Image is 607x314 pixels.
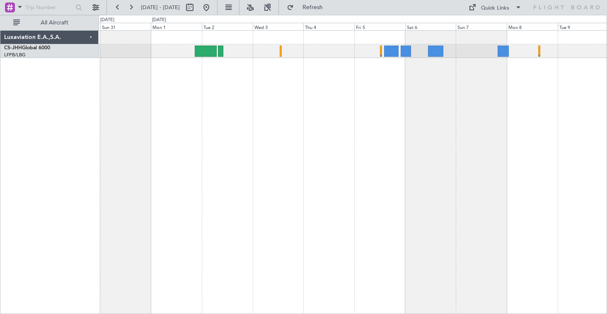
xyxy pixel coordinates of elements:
div: [DATE] [152,17,166,24]
span: [DATE] - [DATE] [141,4,180,11]
a: CS-JHHGlobal 6000 [4,46,50,51]
div: Tue 2 [202,23,253,30]
div: Sat 6 [405,23,456,30]
div: Mon 8 [507,23,558,30]
div: Fri 5 [354,23,405,30]
div: [DATE] [100,17,114,24]
div: Sun 7 [456,23,507,30]
button: Refresh [283,1,333,14]
div: Thu 4 [303,23,354,30]
div: Wed 3 [253,23,304,30]
button: Quick Links [464,1,526,14]
div: Mon 1 [151,23,202,30]
a: LFPB/LBG [4,52,26,58]
span: CS-JHH [4,46,22,51]
div: Sun 31 [100,23,151,30]
span: Refresh [295,5,330,10]
input: Trip Number [25,1,73,14]
div: Quick Links [481,4,509,12]
button: All Aircraft [9,16,90,29]
span: All Aircraft [22,20,87,26]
